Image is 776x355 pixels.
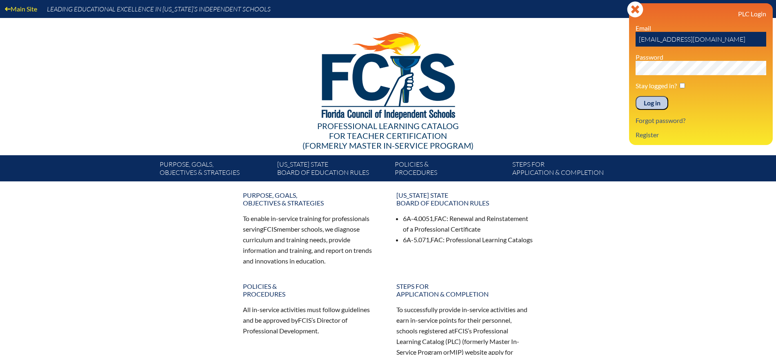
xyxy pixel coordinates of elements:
[627,1,643,18] svg: Close
[391,159,509,181] a: Policies &Procedures
[636,24,651,32] label: Email
[403,213,534,234] li: 6A-4.0051, : Renewal and Reinstatement of a Professional Certificate
[329,131,447,141] span: for Teacher Certification
[632,129,662,140] a: Register
[391,188,538,210] a: [US_STATE] StateBoard of Education rules
[153,121,623,150] div: Professional Learning Catalog (formerly Master In-service Program)
[636,82,677,89] label: Stay logged in?
[431,236,443,243] span: FAC
[509,159,627,181] a: Steps forapplication & completion
[156,159,274,181] a: Purpose, goals,objectives & strategies
[274,159,391,181] a: [US_STATE] StateBoard of Education rules
[243,304,380,336] p: All in-service activities must follow guidelines and be approved by ’s Director of Professional D...
[454,327,468,335] span: FCIS
[238,279,385,301] a: Policies &Procedures
[238,188,385,210] a: Purpose, goals,objectives & strategies
[447,337,459,345] span: PLC
[636,53,663,61] label: Password
[304,18,472,129] img: FCISlogo221.eps
[632,115,689,126] a: Forgot password?
[263,225,277,233] span: FCIS
[2,3,40,14] a: Main Site
[636,10,766,18] h3: PLC Login
[403,234,534,245] li: 6A-5.071, : Professional Learning Catalogs
[391,279,538,301] a: Steps forapplication & completion
[434,214,447,222] span: FAC
[636,96,668,110] input: Log in
[298,316,311,324] span: FCIS
[243,213,380,266] p: To enable in-service training for professionals serving member schools, we diagnose curriculum an...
